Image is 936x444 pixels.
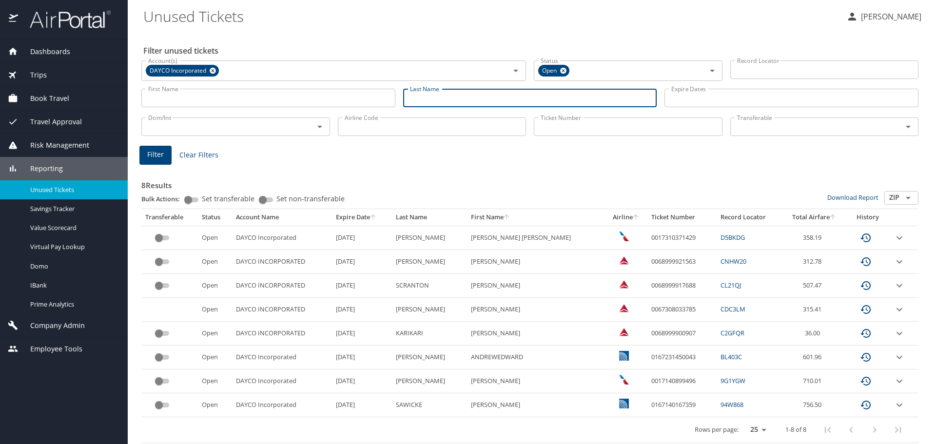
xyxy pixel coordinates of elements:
th: Expire Date [332,209,392,226]
td: 756.50 [782,393,846,417]
p: Rows per page: [695,426,739,433]
td: DAYCO INCORPORATED [232,274,332,298]
select: rows per page [742,423,770,437]
td: [PERSON_NAME] [467,369,604,393]
td: DAYCO Incorporated [232,346,332,369]
button: expand row [894,280,905,291]
button: [PERSON_NAME] [842,8,925,25]
td: 0017140899496 [647,369,717,393]
td: 0017310371429 [647,226,717,250]
h3: 8 Results [141,174,918,191]
th: Total Airfare [782,209,846,226]
td: [DATE] [332,322,392,346]
td: 0167231450043 [647,346,717,369]
th: Record Locator [717,209,782,226]
button: Open [901,120,915,134]
button: Filter [139,146,172,165]
a: D5BKDG [721,233,745,242]
div: Transferable [145,213,194,222]
td: [PERSON_NAME] [467,393,604,417]
th: History [846,209,890,226]
span: Trips [18,70,47,80]
div: Open [538,65,569,77]
td: Open [198,250,232,274]
span: Set non-transferable [276,195,345,202]
td: SCRANTON [392,274,467,298]
td: [DATE] [332,298,392,322]
img: Delta Airlines [619,327,629,337]
span: Unused Tickets [30,185,116,194]
a: CDC3LM [721,305,745,313]
span: Reporting [18,163,63,174]
td: Open [198,322,232,346]
td: 0068999921563 [647,250,717,274]
button: Open [901,191,915,205]
a: CL21QJ [721,281,741,290]
p: Bulk Actions: [141,194,188,203]
td: [PERSON_NAME] [467,298,604,322]
td: Open [198,274,232,298]
button: expand row [894,399,905,411]
button: expand row [894,351,905,363]
a: BL403C [721,352,742,361]
button: expand row [894,232,905,244]
span: Employee Tools [18,344,82,354]
p: 1-8 of 8 [785,426,806,433]
td: DAYCO Incorporated [232,226,332,250]
td: 0068999900907 [647,322,717,346]
span: Savings Tracker [30,204,116,213]
span: Set transferable [202,195,254,202]
div: DAYCO Incorporated [146,65,219,77]
span: Book Travel [18,93,69,104]
a: 9G1YGW [721,376,745,385]
td: DAYCO INCORPORATED [232,322,332,346]
button: Clear Filters [175,146,222,164]
td: 315.41 [782,298,846,322]
td: Open [198,393,232,417]
img: icon-airportal.png [9,10,19,29]
td: 710.01 [782,369,846,393]
td: DAYCO Incorporated [232,369,332,393]
img: Delta Airlines [619,255,629,265]
td: DAYCO INCORPORATED [232,250,332,274]
img: Delta Airlines [619,303,629,313]
button: sort [633,214,640,221]
td: [PERSON_NAME] [467,250,604,274]
th: Status [198,209,232,226]
button: Open [705,64,719,77]
td: Open [198,346,232,369]
a: 94W868 [721,400,743,409]
button: expand row [894,304,905,315]
td: [DATE] [332,369,392,393]
td: [PERSON_NAME] [392,250,467,274]
td: 358.19 [782,226,846,250]
span: Domo [30,262,116,271]
td: [PERSON_NAME] [392,346,467,369]
span: Value Scorecard [30,223,116,232]
td: 0068999917688 [647,274,717,298]
td: 507.47 [782,274,846,298]
th: Last Name [392,209,467,226]
a: CNHW20 [721,257,746,266]
span: Filter [147,149,164,161]
td: [DATE] [332,393,392,417]
img: Delta Airlines [619,279,629,289]
button: expand row [894,375,905,387]
td: DAYCO Incorporated [232,393,332,417]
td: 36.00 [782,322,846,346]
img: American Airlines [619,375,629,385]
td: [DATE] [332,346,392,369]
p: [PERSON_NAME] [858,11,921,22]
button: sort [370,214,377,221]
td: 0167140167359 [647,393,717,417]
th: Ticket Number [647,209,717,226]
img: United Airlines [619,399,629,408]
h1: Unused Tickets [143,1,838,31]
a: C2GFQR [721,328,744,337]
button: expand row [894,256,905,268]
td: [PERSON_NAME] [392,226,467,250]
img: United Airlines [619,351,629,361]
button: Open [313,120,327,134]
span: IBank [30,281,116,290]
span: Company Admin [18,320,85,331]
